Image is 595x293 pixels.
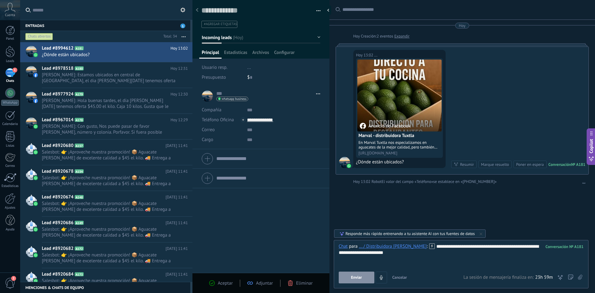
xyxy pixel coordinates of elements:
span: A178 [75,118,84,122]
span: 23h 59m [535,274,553,281]
div: Leads [1,59,19,63]
span: A157 [75,144,84,148]
img: waba.svg [33,227,38,232]
div: Total: 34 [161,33,177,40]
span: Copilot [588,139,594,153]
span: Lead #8920678 [42,168,73,175]
div: Hoy [353,33,361,39]
span: Salesbot: 👉 ¡Aproveche nuestra promoción! 📦 Aguacate [PERSON_NAME] de excelente calidad a $45 el ... [42,226,176,238]
span: Hoy 12:29 [170,117,188,123]
span: Lead #8920680 [42,143,73,149]
div: Anuncio de Facebook [360,123,411,129]
span: Salesbot: 👉 ¡Aproveche nuestra promoción! 📦 Aguacate [PERSON_NAME] de excelente calidad a $45 el ... [42,149,176,161]
div: 181 [545,244,584,249]
img: waba.svg [33,124,38,129]
span: [PERSON_NAME]: Con gusto, Nos puede pasar de favor [PERSON_NAME], número y colonia. Porfavor. Si ... [42,123,176,135]
div: Resumir [460,162,474,167]
div: Chats abiertos [25,33,53,40]
span: Hoy 13:02 [170,45,188,51]
span: La sesión de mensajería finaliza en: [463,274,533,281]
span: : [427,243,428,250]
span: Lead #8920686 [42,220,73,226]
div: Hoy 13:02 [356,52,374,58]
span: Cancelar [392,275,407,280]
div: Cargo [202,135,242,145]
span: Aceptar [218,280,233,286]
span: [DATE] 11:41 [165,168,188,175]
span: Configurar [274,50,294,59]
div: $ [247,73,320,82]
span: Usuario resp. [202,64,227,70]
div: [URL][DOMAIN_NAME] [359,151,440,155]
div: Poner en espera [516,162,544,167]
div: № A181 [571,162,585,167]
div: Menciones & Chats de equipo [20,282,190,293]
span: A149 [75,221,84,225]
span: Salesbot: 👉 ¡Aproveche nuestra promoción! 📦 Aguacate [PERSON_NAME] de excelente calidad a $45 el ... [42,175,176,187]
div: La sesión de mensajería finaliza en [463,274,553,281]
div: Entradas [20,20,190,31]
span: para [349,243,358,250]
span: Lead #8978518 [42,65,73,72]
span: Salesbot: 👉 ¡Aproveche nuestra promoción! 📦 Aguacate [PERSON_NAME] de excelente calidad a $45 el ... [42,278,176,290]
div: En Marval Tuxtla nos especializamos en aguacates de la mejor calidad, pero también contamos con u... [359,140,440,149]
span: A173 [75,272,84,276]
img: facebook-sm.svg [33,73,38,77]
button: Correo [202,125,215,135]
button: Enviar [339,272,374,283]
div: Marque resuelto [481,162,509,167]
a: Lead #8920674 A148 [DATE] 11:41 Salesbot: 👉 ¡Aproveche nuestra promoción! 📦 Aguacate [PERSON_NAME... [20,191,192,216]
div: Ayuda [1,228,19,232]
a: Expandir [394,33,409,39]
button: Teléfono Oficina [202,115,234,125]
div: WhatsApp [1,100,19,106]
span: Enviar [351,275,362,280]
div: ... / Distribuidora Marval Tuxtla [359,243,427,249]
a: Lead #8920682 A172 [DATE] 11:41 Salesbot: 👉 ¡Aproveche nuestra promoción! 📦 Aguacate [PERSON_NAME... [20,242,192,268]
span: Lead #8920674 [42,194,73,200]
span: Principal [202,50,219,59]
div: Chats [1,79,19,83]
img: waba.svg [33,253,38,257]
div: Ocultar [325,6,331,15]
h4: Marval - distribuidora Tuxtla [359,133,440,139]
div: Calendario [1,122,19,126]
span: #agregar etiquetas [204,22,237,26]
a: Lead #8977924 A179 Hoy 12:30 [PERSON_NAME]: Hola buenas tardes, el día [PERSON_NAME][DATE] tenemo... [20,88,192,113]
div: Correo [1,164,19,168]
div: Creación: [353,33,410,39]
span: [PERSON_NAME]: Hola buenas tardes, el día [PERSON_NAME][DATE] tenemos oferta $45.00 el kilo. Caja... [42,98,176,109]
span: Eliminar [296,280,313,286]
div: ¿Dónde están ubicados? [356,159,443,165]
a: Lead #8920678 A154 [DATE] 11:41 Salesbot: 👉 ¡Aproveche nuestra promoción! 📦 Aguacate [PERSON_NAME... [20,165,192,191]
span: [DATE] 11:41 [165,143,188,149]
span: [PERSON_NAME]: Estamos ubicados en central de [GEOGRAPHIC_DATA], el dia [PERSON_NAME][DATE] tenem... [42,72,176,84]
span: ... [374,52,377,58]
div: Estadísticas [1,184,19,188]
a: Lead #8978518 A180 Hoy 12:31 [PERSON_NAME]: Estamos ubicados en central de [GEOGRAPHIC_DATA], el ... [20,62,192,88]
span: Cuenta [5,13,15,17]
span: [DATE] 11:41 [165,271,188,277]
span: Lead #8994612 [42,45,73,51]
span: [DATE] 11:41 [165,246,188,252]
img: waba.svg [347,164,351,168]
span: [DATE] 11:41 [165,194,188,200]
span: ¿Dónde están ubicados? [42,52,176,58]
a: Anuncio de FacebookMarval - distribuidora TuxtlaEn Marval Tuxtla nos especializamos en aguacates ... [357,60,442,157]
span: Robot [372,179,381,184]
img: facebook-sm.svg [33,99,38,103]
span: Lead #8977924 [42,91,73,97]
span: Lead #8920682 [42,246,73,252]
span: 1 [180,24,185,28]
span: Estadísticas [224,50,247,59]
span: whatsapp business [222,97,246,100]
span: Hoy 12:31 [170,65,188,72]
span: A181 [75,46,84,50]
span: Salesbot: 👉 ¡Aproveche nuestra promoción! 📦 Aguacate [PERSON_NAME] de excelente calidad a $45 el ... [42,252,176,264]
span: 2 [11,276,16,281]
div: Hoy 13:02 [353,179,372,185]
span: [DATE] 11:41 [165,220,188,226]
img: waba.svg [33,176,38,180]
span: Salesbot: 👉 ¡Aproveche nuestra promoción! 📦 Aguacate [PERSON_NAME] de excelente calidad a $45 el ... [42,201,176,212]
span: A180 [75,66,84,70]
